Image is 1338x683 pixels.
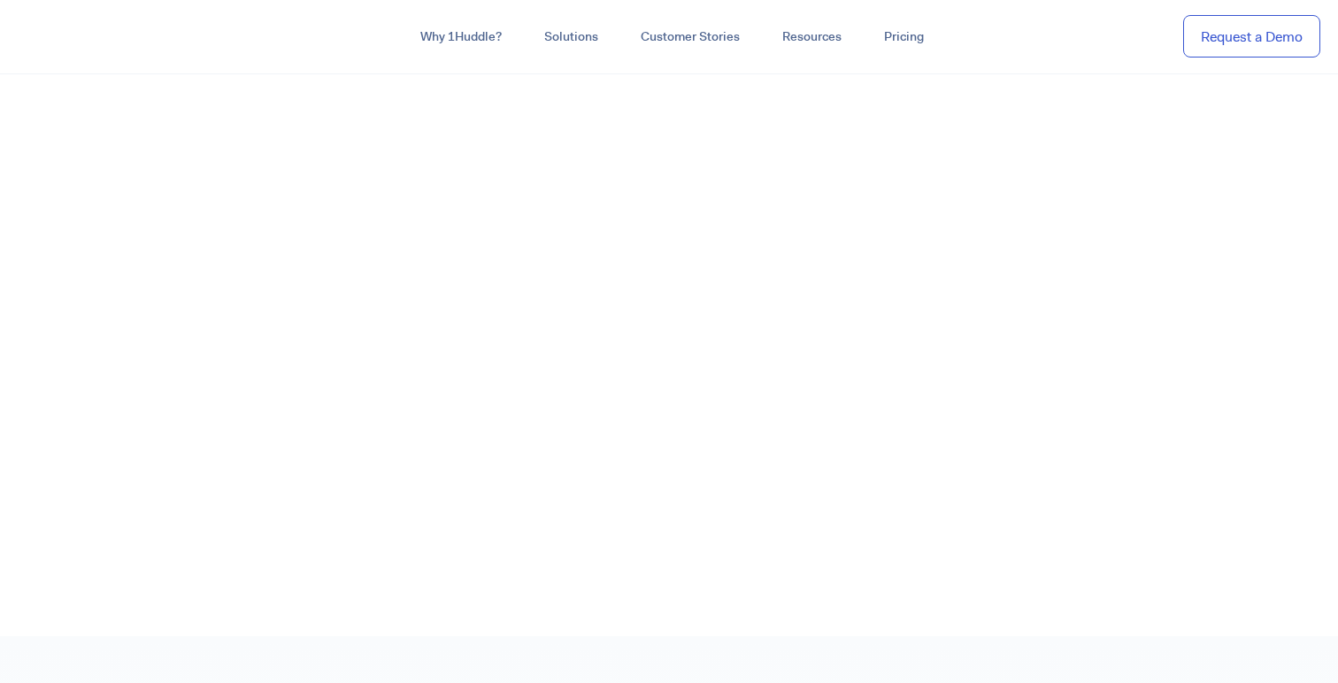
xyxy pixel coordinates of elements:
a: Request a Demo [1183,15,1320,58]
a: Customer Stories [619,21,761,53]
a: Pricing [863,21,945,53]
a: Resources [761,21,863,53]
a: Why 1Huddle? [399,21,523,53]
a: Solutions [523,21,619,53]
img: ... [18,19,144,53]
